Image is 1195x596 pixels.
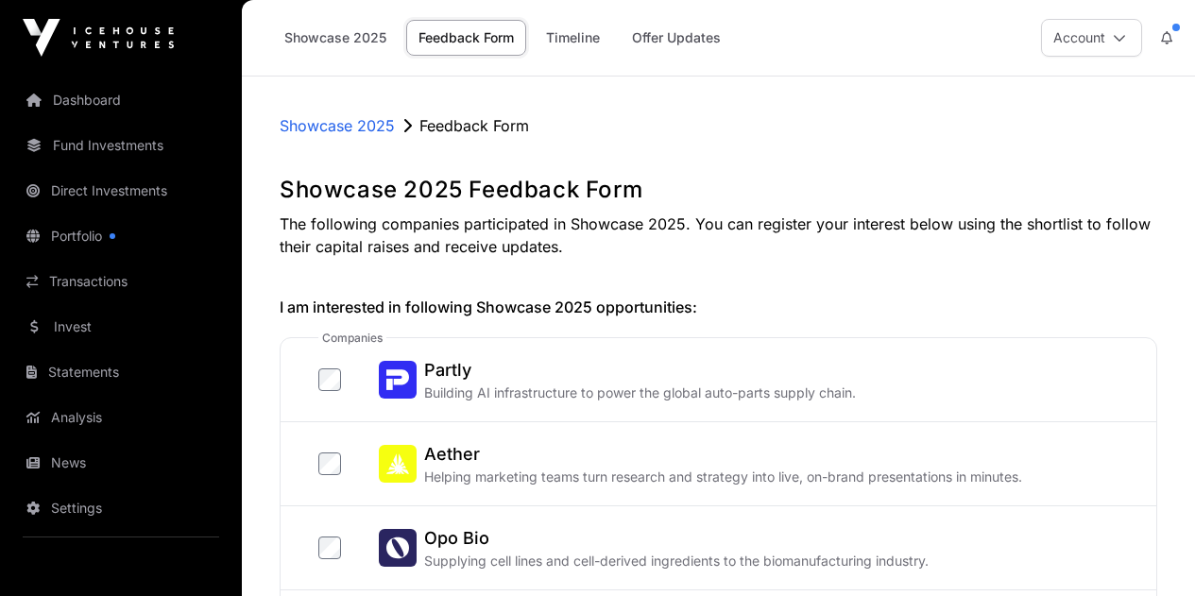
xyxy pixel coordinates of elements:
[15,442,227,484] a: News
[379,529,417,567] img: Opo Bio
[620,20,733,56] a: Offer Updates
[280,213,1157,258] p: The following companies participated in Showcase 2025. You can register your interest below using...
[272,20,399,56] a: Showcase 2025
[280,175,1157,205] h1: Showcase 2025 Feedback Form
[424,552,929,570] p: Supplying cell lines and cell-derived ingredients to the biomanufacturing industry.
[424,468,1022,486] p: Helping marketing teams turn research and strategy into live, on-brand presentations in minutes.
[23,19,174,57] img: Icehouse Ventures Logo
[15,125,227,166] a: Fund Investments
[15,215,227,257] a: Portfolio
[15,170,227,212] a: Direct Investments
[280,114,395,137] a: Showcase 2025
[15,79,227,121] a: Dashboard
[318,536,341,559] input: Opo BioOpo BioSupplying cell lines and cell-derived ingredients to the biomanufacturing industry.
[1041,19,1142,57] button: Account
[15,261,227,302] a: Transactions
[379,445,417,483] img: Aether
[318,331,386,346] span: companies
[15,351,227,393] a: Statements
[424,525,929,552] h2: Opo Bio
[379,361,417,399] img: Partly
[424,383,856,402] p: Building AI infrastructure to power the global auto-parts supply chain.
[15,306,227,348] a: Invest
[15,397,227,438] a: Analysis
[424,441,1022,468] h2: Aether
[406,20,526,56] a: Feedback Form
[280,296,1157,318] h2: I am interested in following Showcase 2025 opportunities:
[318,368,341,391] input: PartlyPartlyBuilding AI infrastructure to power the global auto-parts supply chain.
[419,114,529,137] p: Feedback Form
[15,487,227,529] a: Settings
[534,20,612,56] a: Timeline
[318,452,341,475] input: AetherAetherHelping marketing teams turn research and strategy into live, on-brand presentations ...
[424,357,856,383] h2: Partly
